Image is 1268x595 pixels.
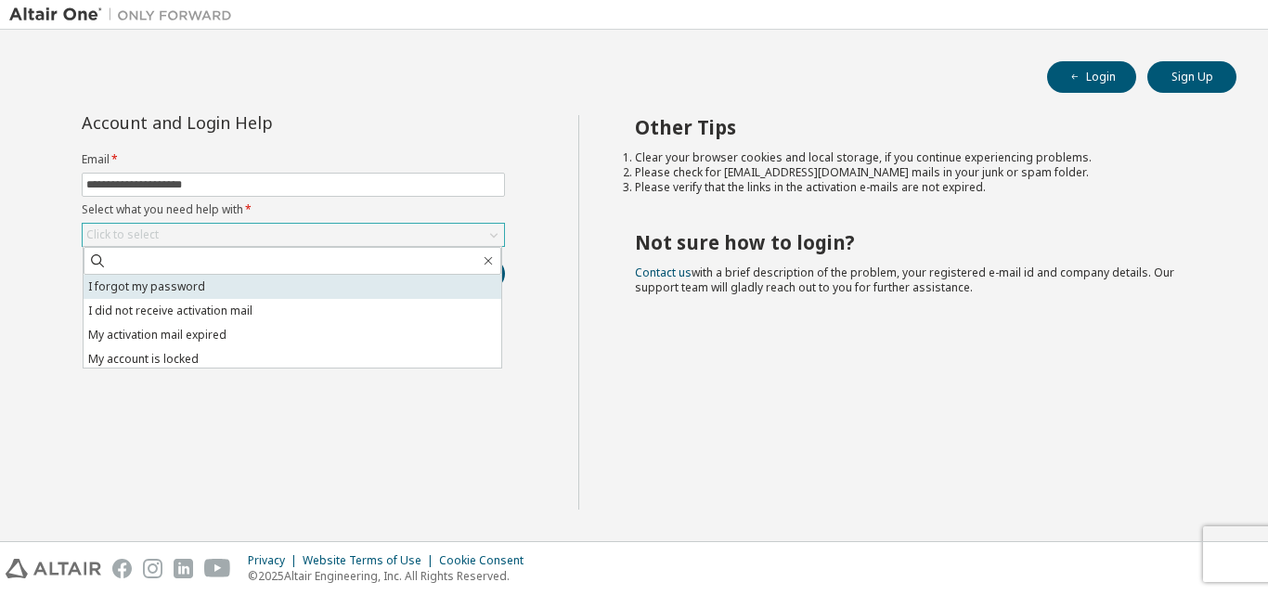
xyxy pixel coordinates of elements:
img: youtube.svg [204,559,231,578]
div: Website Terms of Use [303,553,439,568]
h2: Other Tips [635,115,1204,139]
h2: Not sure how to login? [635,230,1204,254]
li: Please verify that the links in the activation e-mails are not expired. [635,180,1204,195]
img: instagram.svg [143,559,162,578]
div: Click to select [83,224,504,246]
a: Contact us [635,265,692,280]
img: altair_logo.svg [6,559,101,578]
li: Clear your browser cookies and local storage, if you continue experiencing problems. [635,150,1204,165]
span: with a brief description of the problem, your registered e-mail id and company details. Our suppo... [635,265,1174,295]
div: Account and Login Help [82,115,421,130]
div: Privacy [248,553,303,568]
p: © 2025 Altair Engineering, Inc. All Rights Reserved. [248,568,535,584]
li: Please check for [EMAIL_ADDRESS][DOMAIN_NAME] mails in your junk or spam folder. [635,165,1204,180]
li: I forgot my password [84,275,501,299]
button: Sign Up [1147,61,1236,93]
img: facebook.svg [112,559,132,578]
img: Altair One [9,6,241,24]
button: Login [1047,61,1136,93]
img: linkedin.svg [174,559,193,578]
label: Select what you need help with [82,202,505,217]
div: Cookie Consent [439,553,535,568]
label: Email [82,152,505,167]
div: Click to select [86,227,159,242]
